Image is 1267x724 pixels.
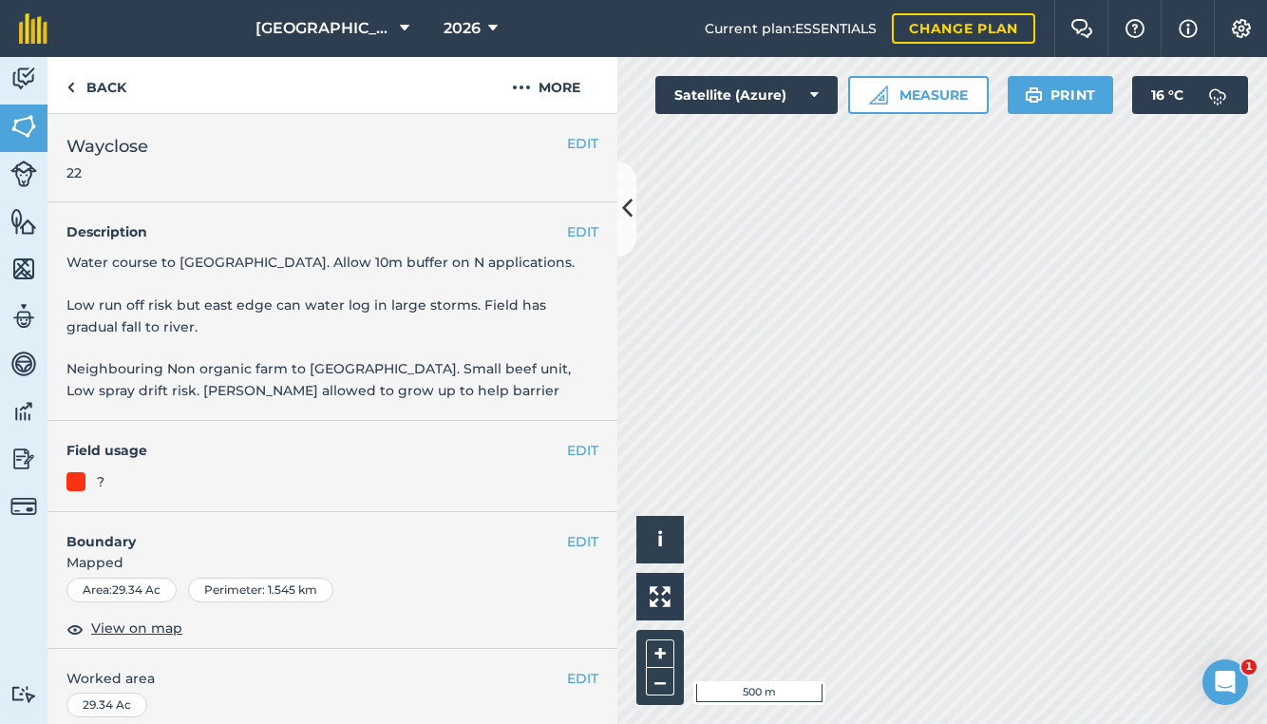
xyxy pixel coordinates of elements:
button: EDIT [567,531,598,552]
img: svg+xml;base64,PHN2ZyB4bWxucz0iaHR0cDovL3d3dy53My5vcmcvMjAwMC9zdmciIHdpZHRoPSI1NiIgaGVpZ2h0PSI2MC... [10,112,37,141]
span: Water course to [GEOGRAPHIC_DATA]. Allow 10m buffer on N applications. Low run off risk but east ... [66,254,575,398]
button: i [636,516,684,563]
img: svg+xml;base64,PHN2ZyB4bWxucz0iaHR0cDovL3d3dy53My5vcmcvMjAwMC9zdmciIHdpZHRoPSIxNyIgaGVpZ2h0PSIxNy... [1179,17,1198,40]
span: 22 [66,163,148,182]
h4: Description [66,221,598,242]
img: Ruler icon [869,86,888,105]
button: Print [1008,76,1114,114]
div: Perimeter : 1.545 km [188,578,333,602]
span: [GEOGRAPHIC_DATA] [255,17,392,40]
img: svg+xml;base64,PD94bWwgdmVyc2lvbj0iMS4wIiBlbmNvZGluZz0idXRmLTgiPz4KPCEtLSBHZW5lcmF0b3I6IEFkb2JlIE... [10,397,37,426]
button: EDIT [567,221,598,242]
span: 16 ° C [1151,76,1183,114]
button: EDIT [567,133,598,154]
iframe: Intercom live chat [1202,659,1248,705]
button: 16 °C [1132,76,1248,114]
div: ? [97,471,104,492]
button: EDIT [567,440,598,461]
button: Measure [848,76,989,114]
span: Mapped [47,552,617,573]
h4: Boundary [47,512,567,552]
img: svg+xml;base64,PHN2ZyB4bWxucz0iaHR0cDovL3d3dy53My5vcmcvMjAwMC9zdmciIHdpZHRoPSI5IiBoZWlnaHQ9IjI0Ii... [66,76,75,99]
img: svg+xml;base64,PD94bWwgdmVyc2lvbj0iMS4wIiBlbmNvZGluZz0idXRmLTgiPz4KPCEtLSBHZW5lcmF0b3I6IEFkb2JlIE... [1199,76,1237,114]
img: Two speech bubbles overlapping with the left bubble in the forefront [1070,19,1093,38]
button: Satellite (Azure) [655,76,838,114]
button: EDIT [567,668,598,689]
img: svg+xml;base64,PHN2ZyB4bWxucz0iaHR0cDovL3d3dy53My5vcmcvMjAwMC9zdmciIHdpZHRoPSIxOSIgaGVpZ2h0PSIyNC... [1025,84,1043,106]
div: 29.34 Ac [66,693,147,717]
h4: Field usage [66,440,567,461]
span: Wayclose [66,133,148,160]
img: svg+xml;base64,PD94bWwgdmVyc2lvbj0iMS4wIiBlbmNvZGluZz0idXRmLTgiPz4KPCEtLSBHZW5lcmF0b3I6IEFkb2JlIE... [10,161,37,187]
img: svg+xml;base64,PHN2ZyB4bWxucz0iaHR0cDovL3d3dy53My5vcmcvMjAwMC9zdmciIHdpZHRoPSI1NiIgaGVpZ2h0PSI2MC... [10,207,37,236]
img: Four arrows, one pointing top left, one top right, one bottom right and the last bottom left [650,586,671,607]
span: Current plan : ESSENTIALS [705,18,877,39]
span: 2026 [444,17,481,40]
img: svg+xml;base64,PHN2ZyB4bWxucz0iaHR0cDovL3d3dy53My5vcmcvMjAwMC9zdmciIHdpZHRoPSIxOCIgaGVpZ2h0PSIyNC... [66,618,84,640]
img: svg+xml;base64,PHN2ZyB4bWxucz0iaHR0cDovL3d3dy53My5vcmcvMjAwMC9zdmciIHdpZHRoPSI1NiIgaGVpZ2h0PSI2MC... [10,255,37,283]
span: Worked area [66,668,598,689]
img: svg+xml;base64,PD94bWwgdmVyc2lvbj0iMS4wIiBlbmNvZGluZz0idXRmLTgiPz4KPCEtLSBHZW5lcmF0b3I6IEFkb2JlIE... [10,685,37,703]
button: View on map [66,618,182,640]
span: View on map [91,618,182,638]
div: Area : 29.34 Ac [66,578,177,602]
span: 1 [1241,659,1257,675]
img: svg+xml;base64,PD94bWwgdmVyc2lvbj0iMS4wIiBlbmNvZGluZz0idXRmLTgiPz4KPCEtLSBHZW5lcmF0b3I6IEFkb2JlIE... [10,302,37,331]
img: svg+xml;base64,PD94bWwgdmVyc2lvbj0iMS4wIiBlbmNvZGluZz0idXRmLTgiPz4KPCEtLSBHZW5lcmF0b3I6IEFkb2JlIE... [10,493,37,520]
button: More [475,57,617,113]
img: A question mark icon [1124,19,1146,38]
button: – [646,668,674,695]
img: svg+xml;base64,PHN2ZyB4bWxucz0iaHR0cDovL3d3dy53My5vcmcvMjAwMC9zdmciIHdpZHRoPSIyMCIgaGVpZ2h0PSIyNC... [512,76,531,99]
span: i [657,527,663,551]
img: svg+xml;base64,PD94bWwgdmVyc2lvbj0iMS4wIiBlbmNvZGluZz0idXRmLTgiPz4KPCEtLSBHZW5lcmF0b3I6IEFkb2JlIE... [10,350,37,378]
img: svg+xml;base64,PD94bWwgdmVyc2lvbj0iMS4wIiBlbmNvZGluZz0idXRmLTgiPz4KPCEtLSBHZW5lcmF0b3I6IEFkb2JlIE... [10,65,37,93]
a: Change plan [892,13,1035,44]
a: Back [47,57,145,113]
img: svg+xml;base64,PD94bWwgdmVyc2lvbj0iMS4wIiBlbmNvZGluZz0idXRmLTgiPz4KPCEtLSBHZW5lcmF0b3I6IEFkb2JlIE... [10,445,37,473]
img: fieldmargin Logo [19,13,47,44]
button: + [646,639,674,668]
img: A cog icon [1230,19,1253,38]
